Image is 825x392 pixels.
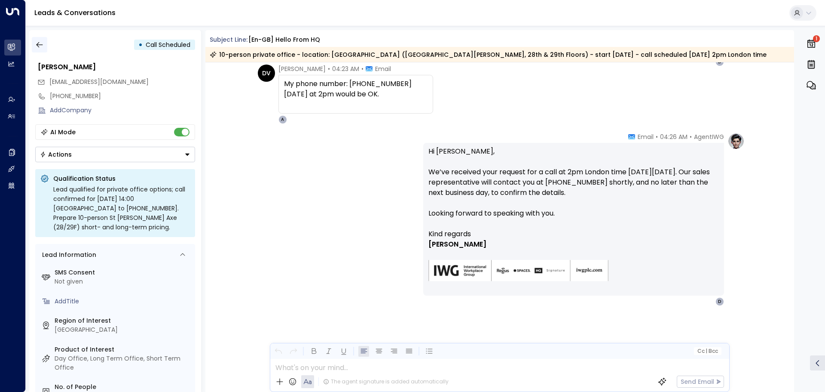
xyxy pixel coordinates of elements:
div: The agent signature is added automatically [323,378,449,386]
span: 04:26 AM [660,133,687,141]
button: Redo [288,346,299,357]
label: No. of People [55,383,192,392]
span: [PERSON_NAME] [428,239,486,250]
label: Product of Interest [55,345,192,354]
div: My phone number: [PHONE_NUMBER] [284,79,428,99]
span: | [706,348,707,354]
button: Undo [273,346,284,357]
div: [DATE] at 2pm would be OK. [284,89,428,99]
div: DV [258,65,275,82]
span: [EMAIL_ADDRESS][DOMAIN_NAME] [49,77,149,86]
span: Email [638,133,654,141]
img: AIorK4zU2Kz5WUNqa9ifSKC9jFH1hjwenjvh85X70KBOPduETvkeZu4OqG8oPuqbwvp3xfXcMQJCRtwYb-SG [428,260,609,282]
span: AgentIWG [694,133,724,141]
div: Lead qualified for private office options; call confirmed for [DATE] 14:00 [GEOGRAPHIC_DATA] to [... [53,185,190,232]
button: 1 [804,34,819,53]
span: • [690,133,692,141]
span: Email [375,65,391,73]
div: Button group with a nested menu [35,147,195,162]
div: [PERSON_NAME] [38,62,195,72]
button: Actions [35,147,195,162]
span: turok3000+test5@gmail.com [49,77,149,86]
a: Leads & Conversations [34,8,116,18]
div: Day Office, Long Term Office, Short Term Office [55,354,192,372]
span: 1 [813,35,820,42]
button: Cc|Bcc [694,347,721,355]
div: [en-GB] Hello from HQ [248,35,320,44]
div: AddTitle [55,297,192,306]
label: Region of Interest [55,316,192,325]
p: Hi [PERSON_NAME], We’ve received your request for a call at 2pm London time [DATE][DATE]. Our sal... [428,146,719,229]
span: • [328,65,330,73]
label: SMS Consent [55,268,192,277]
span: Cc Bcc [697,348,718,354]
div: A [278,115,287,124]
div: Signature [428,229,719,292]
div: AddCompany [50,106,195,115]
div: Lead Information [39,250,96,259]
span: 04:23 AM [332,65,359,73]
div: Not given [55,277,192,286]
span: Call Scheduled [146,40,190,49]
div: Actions [40,151,72,158]
div: • [138,37,143,52]
span: Subject Line: [210,35,247,44]
div: [PHONE_NUMBER] [50,92,195,101]
div: D [715,58,724,66]
span: • [656,133,658,141]
div: AI Mode [50,128,76,136]
span: [PERSON_NAME] [278,65,326,73]
img: profile-logo.png [727,133,745,150]
div: D [715,297,724,306]
span: Kind regards [428,229,471,239]
span: • [361,65,364,73]
div: 10-person private office - location: [GEOGRAPHIC_DATA] ([GEOGRAPHIC_DATA][PERSON_NAME], 28th & 29... [210,50,767,59]
p: Qualification Status [53,174,190,183]
div: [GEOGRAPHIC_DATA] [55,325,192,334]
